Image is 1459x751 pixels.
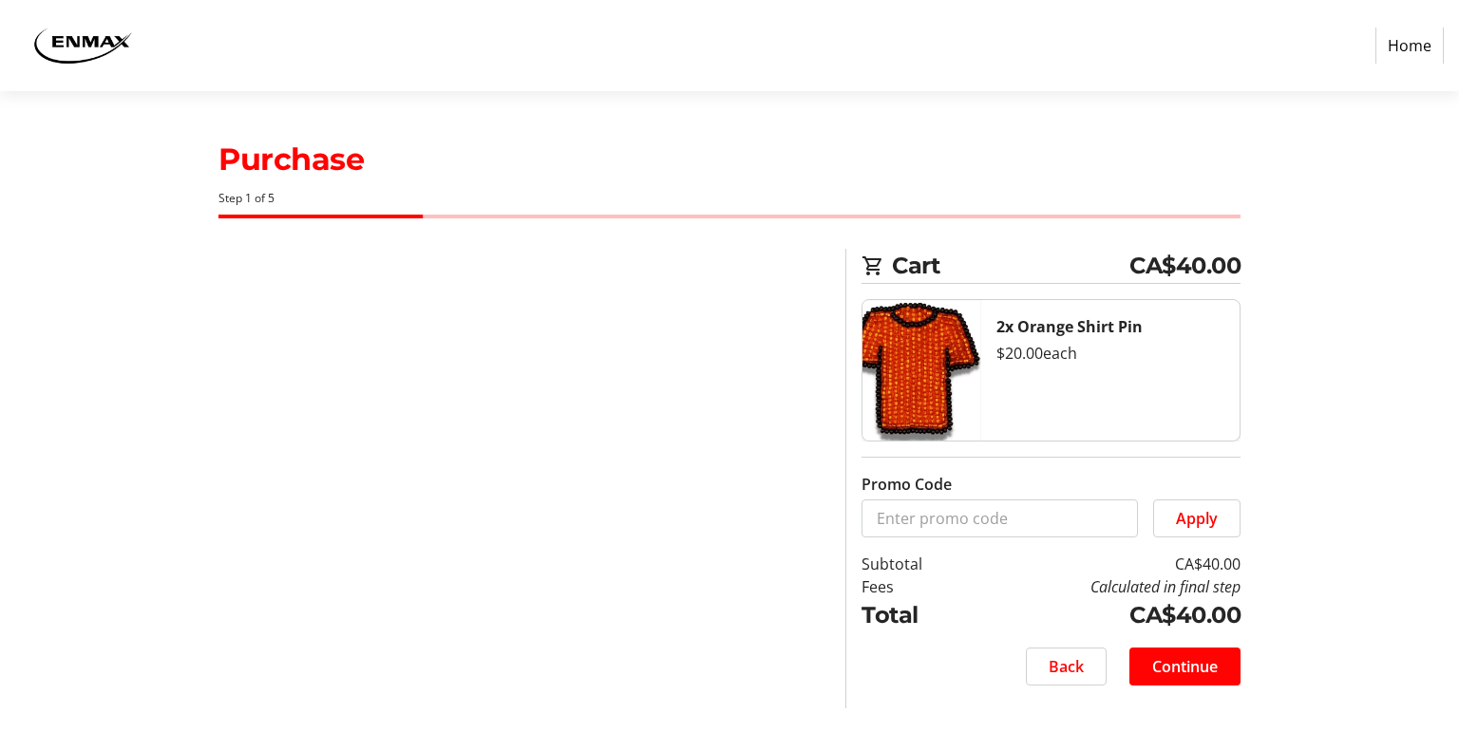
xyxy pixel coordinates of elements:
[971,553,1241,575] td: CA$40.00
[1375,28,1444,64] a: Home
[971,575,1241,598] td: Calculated in final step
[1129,249,1241,283] span: CA$40.00
[862,499,1138,537] input: Enter promo code
[1153,499,1241,537] button: Apply
[1129,648,1241,685] button: Continue
[862,575,971,598] td: Fees
[971,598,1241,632] td: CA$40.00
[1152,655,1218,678] span: Continue
[862,300,981,441] img: Orange Shirt Pin
[1026,648,1107,685] button: Back
[15,8,150,84] img: ENMAX 's Logo
[218,190,1241,207] div: Step 1 of 5
[218,137,1241,182] h1: Purchase
[996,316,1143,337] strong: 2x Orange Shirt Pin
[862,473,952,496] label: Promo Code
[996,342,1224,365] div: $20.00 each
[862,553,971,575] td: Subtotal
[1176,507,1218,530] span: Apply
[892,249,1129,283] span: Cart
[862,598,971,632] td: Total
[1049,655,1084,678] span: Back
